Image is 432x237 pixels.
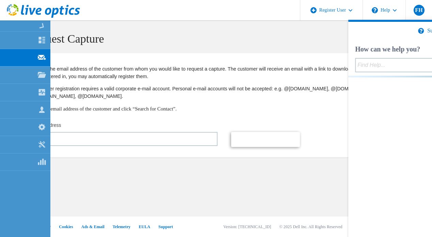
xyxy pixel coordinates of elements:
svg: \n [371,7,377,13]
li: Powered by Live Optics, a Dell Technology [343,224,424,230]
a: Support [162,224,178,230]
p: Note: User registration requires a valid corporate e-mail account. Personal e-mail accounts will ... [31,85,418,100]
a: EULA [143,224,154,230]
li: © 2025 Dell Inc. All Rights Reserved [266,224,335,230]
a: Telemetry [115,224,135,230]
li: Version: [TECHNICAL_ID] [210,224,258,230]
span: FH [414,5,425,16]
a: Search for Contact [231,132,301,147]
h3: Enter the email address of the customer and click “Search for Contact”. [31,105,418,113]
p: Provide the email address of the customer from whom you would like to request a capture. The cust... [31,65,418,80]
label: Email Address [31,122,63,129]
a: Cookies [60,224,75,230]
a: Ads & Email [83,224,107,230]
h1: Request Capture [27,32,418,46]
a: Privacy Policy [25,224,51,230]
